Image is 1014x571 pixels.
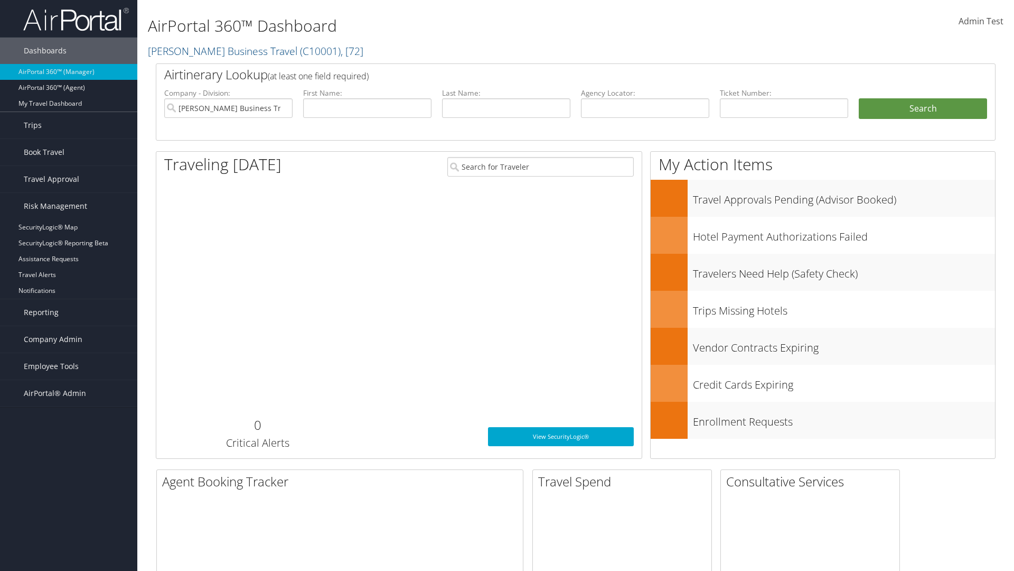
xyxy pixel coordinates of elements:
label: Company - Division: [164,88,293,98]
h2: Agent Booking Tracker [162,473,523,491]
h3: Travelers Need Help (Safety Check) [693,261,995,281]
span: ( C10001 ) [300,44,341,58]
span: , [ 72 ] [341,44,363,58]
span: Company Admin [24,326,82,353]
label: First Name: [303,88,431,98]
span: Trips [24,112,42,139]
a: Travel Approvals Pending (Advisor Booked) [651,180,995,217]
h3: Trips Missing Hotels [693,298,995,318]
label: Agency Locator: [581,88,709,98]
h1: Traveling [DATE] [164,153,281,176]
span: Reporting [24,299,59,326]
h3: Travel Approvals Pending (Advisor Booked) [693,187,995,207]
a: Admin Test [959,5,1003,38]
a: Hotel Payment Authorizations Failed [651,217,995,254]
h2: Travel Spend [538,473,711,491]
span: Dashboards [24,38,67,64]
span: Book Travel [24,139,64,165]
img: airportal-logo.png [23,7,129,32]
label: Ticket Number: [720,88,848,98]
a: Trips Missing Hotels [651,291,995,328]
h3: Critical Alerts [164,436,351,450]
a: Travelers Need Help (Safety Check) [651,254,995,291]
a: Credit Cards Expiring [651,365,995,402]
h2: Airtinerary Lookup [164,66,917,84]
span: AirPortal® Admin [24,380,86,407]
h3: Credit Cards Expiring [693,372,995,392]
h2: Consultative Services [726,473,899,491]
label: Last Name: [442,88,570,98]
a: Enrollment Requests [651,402,995,439]
span: Risk Management [24,193,87,219]
h1: My Action Items [651,153,995,176]
span: Employee Tools [24,353,79,380]
a: View SecurityLogic® [488,427,634,446]
h3: Vendor Contracts Expiring [693,335,995,355]
a: [PERSON_NAME] Business Travel [148,44,363,58]
span: Admin Test [959,15,1003,27]
a: Vendor Contracts Expiring [651,328,995,365]
input: Search for Traveler [447,157,634,177]
h1: AirPortal 360™ Dashboard [148,15,718,37]
h3: Hotel Payment Authorizations Failed [693,224,995,244]
span: Travel Approval [24,166,79,192]
button: Search [859,98,987,119]
span: (at least one field required) [268,70,369,82]
h2: 0 [164,416,351,434]
h3: Enrollment Requests [693,409,995,429]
